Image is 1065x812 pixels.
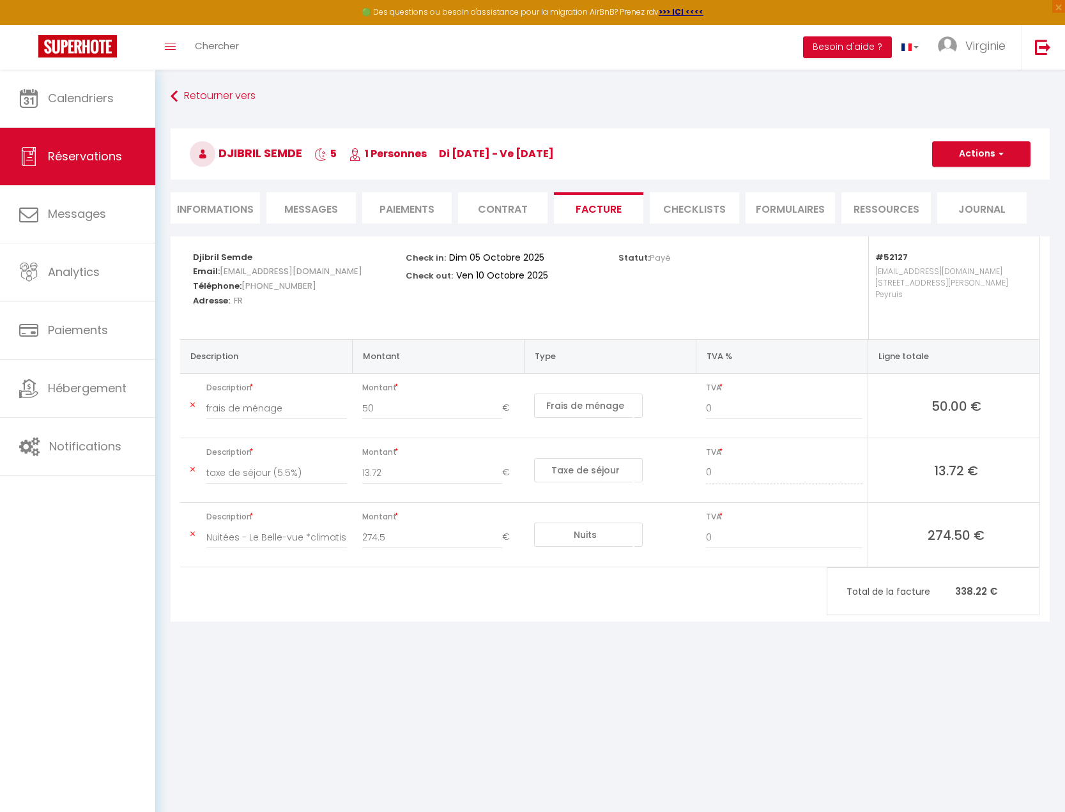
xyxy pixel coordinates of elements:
[868,339,1039,373] th: Ligne totale
[362,192,452,224] li: Paiements
[928,25,1022,70] a: ... Virginie
[406,249,446,264] p: Check in:
[49,438,121,454] span: Notifications
[193,251,252,263] strong: Djibril Semde
[706,508,862,526] span: TVA
[38,35,117,57] img: Super Booking
[937,192,1027,224] li: Journal
[220,262,362,280] span: [EMAIL_ADDRESS][DOMAIN_NAME]
[193,295,230,307] strong: Adresse:
[878,461,1035,479] span: 13.72 €
[875,263,1027,326] p: [EMAIL_ADDRESS][DOMAIN_NAME] [STREET_ADDRESS][PERSON_NAME] Peyruis
[48,206,106,222] span: Messages
[458,192,548,224] li: Contrat
[841,192,931,224] li: Ressources
[48,380,126,396] span: Hébergement
[193,280,241,292] strong: Téléphone:
[190,145,302,161] span: Djibril Semde
[362,379,519,397] span: Montant
[241,277,316,295] span: [PHONE_NUMBER]
[206,443,347,461] span: Description
[878,526,1035,544] span: 274.50 €
[502,461,519,484] span: €
[171,192,260,224] li: Informations
[362,443,519,461] span: Montant
[195,39,239,52] span: Chercher
[502,397,519,420] span: €
[878,397,1035,415] span: 50.00 €
[352,339,524,373] th: Montant
[48,148,122,164] span: Réservations
[938,36,957,56] img: ...
[618,249,671,264] p: Statut:
[48,264,100,280] span: Analytics
[524,339,696,373] th: Type
[180,339,352,373] th: Description
[932,141,1031,167] button: Actions
[406,267,453,282] p: Check out:
[554,192,643,224] li: Facture
[206,379,347,397] span: Description
[362,508,519,526] span: Montant
[803,36,892,58] button: Besoin d'aide ?
[349,146,427,161] span: 1 Personnes
[206,508,347,526] span: Description
[230,291,243,310] span: . FR
[439,146,554,161] span: di [DATE] - ve [DATE]
[706,443,862,461] span: TVA
[746,192,835,224] li: FORMULAIRES
[48,90,114,106] span: Calendriers
[1035,39,1051,55] img: logout
[314,146,337,161] span: 5
[875,251,908,263] strong: #52127
[48,322,108,338] span: Paiements
[650,252,671,264] span: Payé
[827,578,1039,605] p: 338.22 €
[185,25,249,70] a: Chercher
[502,526,519,549] span: €
[650,192,739,224] li: CHECKLISTS
[847,585,955,599] span: Total de la facture
[696,339,868,373] th: TVA %
[171,85,1050,108] a: Retourner vers
[659,6,703,17] a: >>> ICI <<<<
[706,379,862,397] span: TVA
[284,202,338,217] span: Messages
[193,265,220,277] strong: Email:
[965,38,1006,54] span: Virginie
